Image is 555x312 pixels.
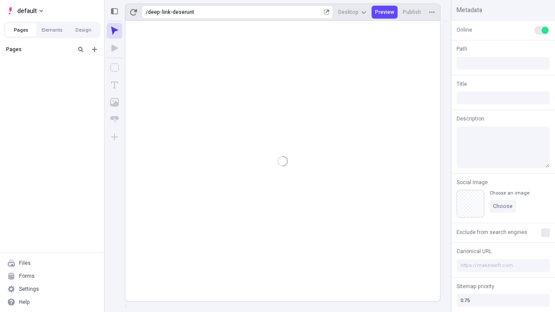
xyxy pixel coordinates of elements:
span: Sitemap priority [457,283,494,290]
button: Select site [3,4,46,17]
div: Forms [19,273,35,279]
div: Settings [19,286,39,292]
button: Design [68,23,99,36]
span: Title [457,80,467,88]
button: Desktop [335,6,370,19]
span: Path [457,45,467,53]
button: Publish [399,6,424,19]
span: default [17,6,37,16]
button: Text [107,77,122,93]
span: Exclude from search engines [457,228,527,236]
span: Social Image [457,179,488,186]
div: Pages [6,46,72,53]
button: Elements [36,23,68,36]
button: Button [107,112,122,127]
span: Description [457,115,484,123]
button: Box [107,60,122,75]
button: Preview [372,6,398,19]
span: Publish [403,9,421,16]
button: Add new [89,44,100,55]
span: Canonical URL [457,247,492,255]
span: Preview [375,9,394,16]
div: Help [19,299,30,305]
div: Files [19,260,31,266]
span: Online [457,26,472,34]
div: deep-link-deserunt [148,9,322,16]
input: https://makeswift.com [457,259,550,272]
button: Pages [5,23,36,36]
div: Choose an image [490,190,529,196]
button: Image [107,94,122,110]
span: Desktop [338,9,359,16]
button: Choose [490,200,516,213]
span: Choose [493,203,513,210]
div: / [146,9,148,16]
